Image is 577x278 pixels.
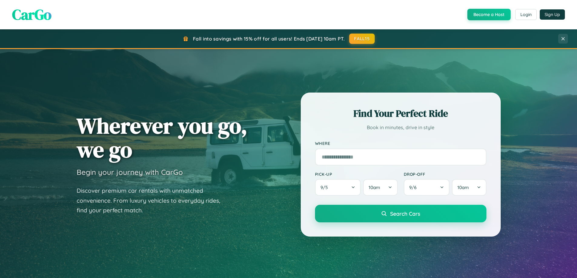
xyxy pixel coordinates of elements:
[315,107,486,120] h2: Find Your Perfect Ride
[404,172,486,177] label: Drop-off
[315,172,398,177] label: Pick-up
[315,123,486,132] p: Book in minutes, drive in style
[363,179,397,196] button: 10am
[77,186,228,215] p: Discover premium car rentals with unmatched convenience. From luxury vehicles to everyday rides, ...
[315,205,486,222] button: Search Cars
[540,9,565,20] button: Sign Up
[409,185,419,190] span: 9 / 6
[315,141,486,146] label: Where
[77,168,183,177] h3: Begin your journey with CarGo
[320,185,331,190] span: 9 / 5
[12,5,51,25] span: CarGo
[452,179,486,196] button: 10am
[467,9,511,20] button: Become a Host
[315,179,361,196] button: 9/5
[77,114,247,162] h1: Wherever you go, we go
[457,185,469,190] span: 10am
[369,185,380,190] span: 10am
[515,9,537,20] button: Login
[404,179,450,196] button: 9/6
[390,210,420,217] span: Search Cars
[349,34,375,44] button: FALL15
[193,36,345,42] span: Fall into savings with 15% off for all users! Ends [DATE] 10am PT.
